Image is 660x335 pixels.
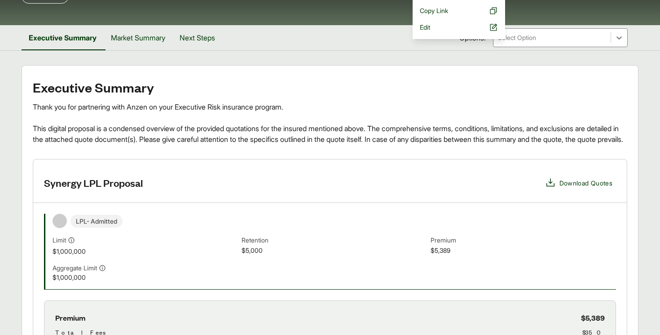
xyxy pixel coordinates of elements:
span: Premium [431,235,616,246]
span: Limit [53,235,66,245]
button: Copy Link [416,2,502,19]
div: Thank you for partnering with Anzen on your Executive Risk insurance program. This digital propos... [33,101,627,145]
span: Edit [420,22,430,32]
h3: Synergy LPL Proposal [44,176,143,190]
span: $5,389 [431,246,616,256]
button: Download Quotes [541,174,616,192]
button: Next Steps [172,25,222,50]
span: Premium [55,312,85,324]
a: Edit [416,19,502,35]
span: Download Quotes [559,178,612,188]
span: $1,000,000 [53,273,238,282]
span: LPL - Admitted [70,215,123,228]
button: Market Summary [104,25,172,50]
span: Copy Link [420,6,448,15]
span: Retention [242,235,427,246]
span: $1,000,000 [53,247,238,256]
button: Executive Summary [22,25,104,50]
h2: Executive Summary [33,80,627,94]
span: $5,389 [581,312,605,324]
span: Aggregate Limit [53,263,97,273]
span: $5,000 [242,246,427,256]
